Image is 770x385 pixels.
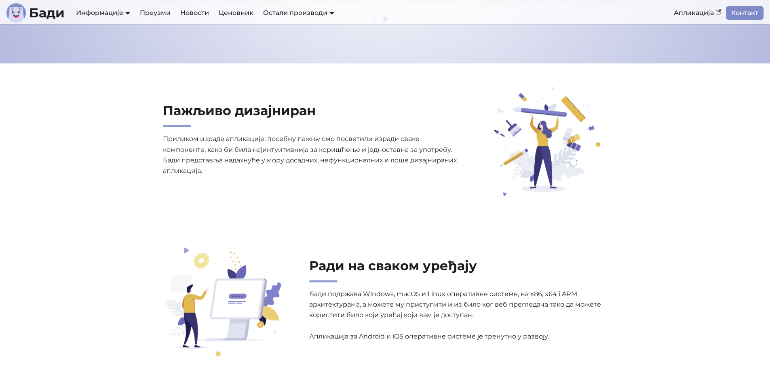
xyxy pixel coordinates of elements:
[309,258,608,282] h2: Ради на сваком уређају
[160,247,285,357] img: Ради на сваком уређају
[29,6,65,19] b: Бади
[135,6,175,20] a: Преузми
[163,103,461,127] h2: Пажљиво дизајниран
[6,3,65,23] a: ЛогоБади
[6,3,26,23] img: Лого
[669,6,726,20] a: Апликација
[484,87,610,196] img: Пажљиво дизајниран
[175,6,214,20] a: Новости
[76,9,130,17] a: Информације
[214,6,258,20] a: Ценовник
[309,289,608,342] p: Бади подржава Windows, macOS и Linux оперативне системе, на x86, x64 i ARM архитектурама, а может...
[726,6,764,20] a: Контакт
[263,9,334,17] a: Остали производи
[163,134,461,177] p: Приликом израде апликације, посебну пажњу смо посветили изради сваке компоненте, како би била нај...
